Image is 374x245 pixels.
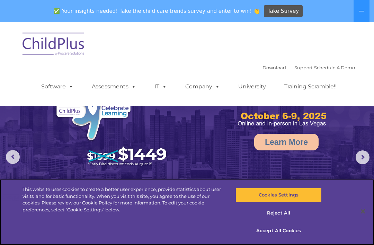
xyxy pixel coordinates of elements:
button: Reject All [235,206,321,220]
a: Training Scramble!! [277,80,344,94]
a: Support [294,65,313,70]
div: This website uses cookies to create a better user experience, provide statistics about user visit... [23,186,224,213]
font: | [262,65,355,70]
button: Accept All Cookies [235,224,321,238]
span: ✅ Your insights needed! Take the child care trends survey and enter to win! 👏 [51,5,263,18]
button: Close [355,204,371,219]
a: Assessments [85,80,143,94]
a: Company [178,80,227,94]
img: ChildPlus by Procare Solutions [19,28,88,62]
a: Schedule A Demo [314,65,355,70]
button: Cookies Settings [235,188,321,202]
a: Software [34,80,80,94]
a: IT [148,80,174,94]
a: Download [262,65,286,70]
span: Take Survey [268,5,299,17]
a: Take Survey [264,5,303,17]
a: Learn More [254,134,319,150]
a: University [231,80,273,94]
